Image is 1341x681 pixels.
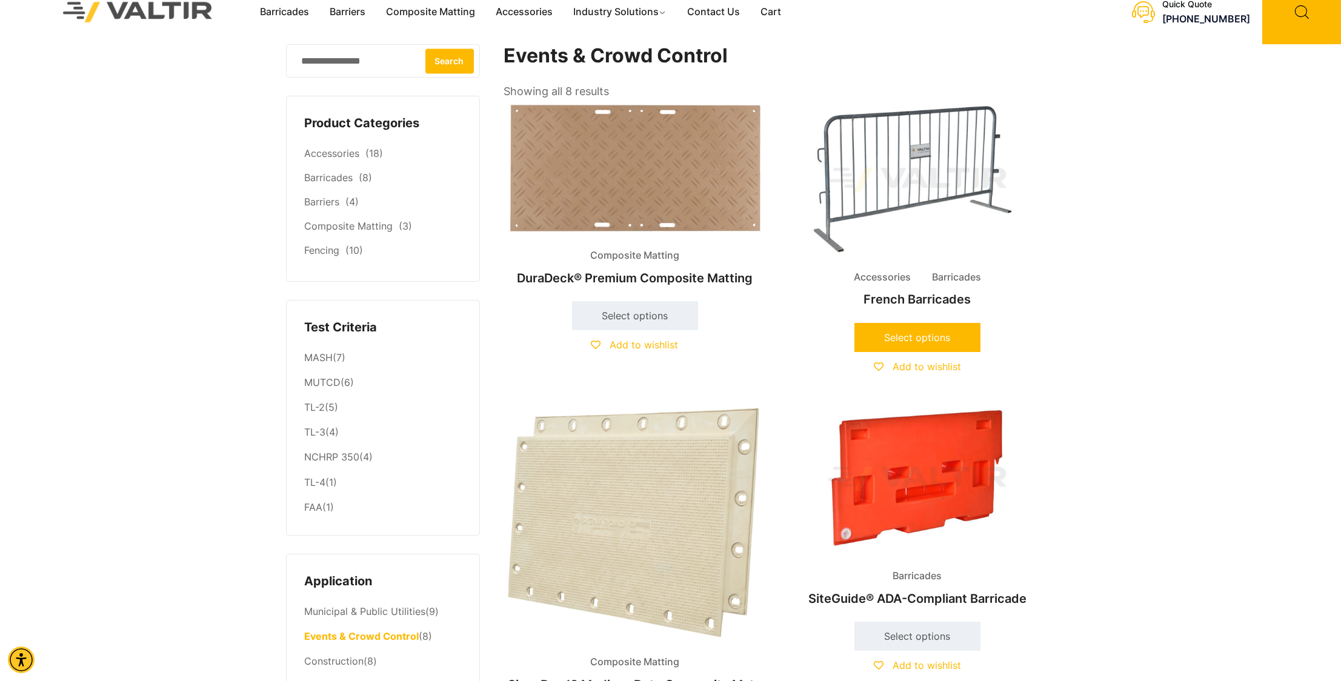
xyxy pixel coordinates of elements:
[305,115,461,133] h4: Product Categories
[1162,13,1250,25] a: call (888) 496-3625
[305,476,326,488] a: TL-4
[874,659,961,671] a: Add to wishlist
[787,286,1048,313] h2: French Barricades
[319,3,376,21] a: Barriers
[399,220,413,232] span: (3)
[893,659,961,671] span: Add to wishlist
[591,339,679,351] a: Add to wishlist
[305,630,419,642] a: Events & Crowd Control
[610,339,679,351] span: Add to wishlist
[305,220,393,232] a: Composite Matting
[787,101,1048,258] img: Accessories
[305,649,461,674] li: (8)
[563,3,677,21] a: Industry Solutions
[305,495,461,517] li: (1)
[305,655,364,667] a: Construction
[305,470,461,495] li: (1)
[787,101,1048,313] a: Accessories BarricadesFrench Barricades
[504,101,766,237] img: Composite Matting
[305,420,461,445] li: (4)
[485,3,563,21] a: Accessories
[787,400,1048,557] img: Barricades
[305,319,461,337] h4: Test Criteria
[346,244,364,256] span: (10)
[359,171,373,184] span: (8)
[750,3,791,21] a: Cart
[504,101,766,291] a: Composite MattingDuraDeck® Premium Composite Matting
[893,360,961,373] span: Add to wishlist
[305,196,340,208] a: Barriers
[305,396,461,420] li: (5)
[854,323,980,352] a: Select options for “French Barricades”
[305,401,325,413] a: TL-2
[305,244,340,256] a: Fencing
[305,426,326,438] a: TL-3
[425,48,474,73] button: Search
[305,147,360,159] a: Accessories
[787,585,1048,612] h2: SiteGuide® ADA-Compliant Barricade
[504,44,1050,68] h1: Events & Crowd Control
[305,345,461,370] li: (7)
[504,81,610,102] p: Showing all 8 results
[305,501,323,513] a: FAA
[305,371,461,396] li: (6)
[787,400,1048,612] a: BarricadesSiteGuide® ADA-Compliant Barricade
[305,445,461,470] li: (4)
[366,147,384,159] span: (18)
[8,646,35,673] div: Accessibility Menu
[250,3,319,21] a: Barricades
[305,625,461,649] li: (8)
[305,351,333,364] a: MASH
[305,376,341,388] a: MUTCD
[572,301,698,330] a: Select options for “DuraDeck® Premium Composite Matting”
[677,3,750,21] a: Contact Us
[845,268,920,287] span: Accessories
[346,196,359,208] span: (4)
[874,360,961,373] a: Add to wishlist
[883,567,951,585] span: Barricades
[305,605,426,617] a: Municipal & Public Utilities
[581,653,688,671] span: Composite Matting
[305,171,353,184] a: Barricades
[305,451,360,463] a: NCHRP 350
[854,622,980,651] a: Select options for “SiteGuide® ADA-Compliant Barricade”
[923,268,990,287] span: Barricades
[581,247,688,265] span: Composite Matting
[305,573,461,591] h4: Application
[286,44,480,78] input: Search for:
[376,3,485,21] a: Composite Matting
[305,600,461,625] li: (9)
[504,400,766,644] img: Composite Matting
[504,265,766,291] h2: DuraDeck® Premium Composite Matting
